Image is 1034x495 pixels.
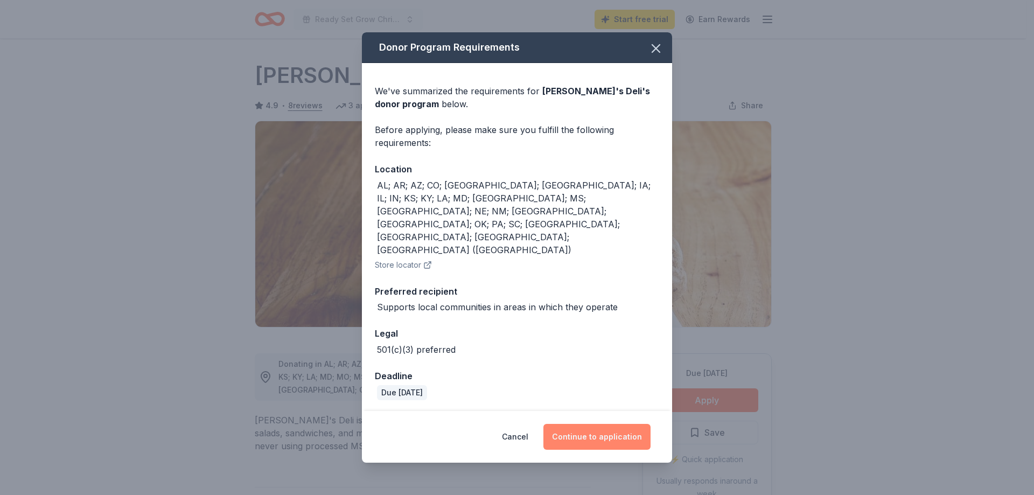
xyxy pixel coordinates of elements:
div: We've summarized the requirements for below. [375,85,659,110]
button: Cancel [502,424,528,450]
div: Before applying, please make sure you fulfill the following requirements: [375,123,659,149]
div: Preferred recipient [375,284,659,298]
div: Location [375,162,659,176]
div: Donor Program Requirements [362,32,672,63]
div: Legal [375,326,659,340]
div: AL; AR; AZ; CO; [GEOGRAPHIC_DATA]; [GEOGRAPHIC_DATA]; IA; IL; IN; KS; KY; LA; MD; [GEOGRAPHIC_DAT... [377,179,659,256]
div: Due [DATE] [377,385,427,400]
button: Continue to application [543,424,651,450]
button: Store locator [375,259,432,271]
div: Deadline [375,369,659,383]
div: 501(c)(3) preferred [377,343,456,356]
div: Supports local communities in areas in which they operate [377,301,618,313]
